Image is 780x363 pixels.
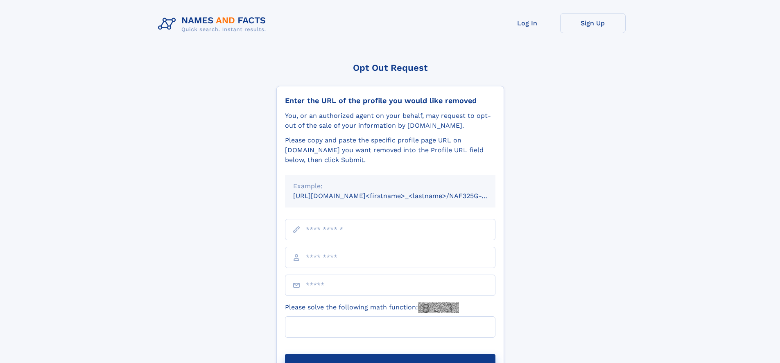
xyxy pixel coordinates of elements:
[285,135,495,165] div: Please copy and paste the specific profile page URL on [DOMAIN_NAME] you want removed into the Pr...
[155,13,273,35] img: Logo Names and Facts
[560,13,626,33] a: Sign Up
[285,96,495,105] div: Enter the URL of the profile you would like removed
[495,13,560,33] a: Log In
[293,192,511,200] small: [URL][DOMAIN_NAME]<firstname>_<lastname>/NAF325G-xxxxxxxx
[293,181,487,191] div: Example:
[285,111,495,131] div: You, or an authorized agent on your behalf, may request to opt-out of the sale of your informatio...
[285,302,459,313] label: Please solve the following math function:
[276,63,504,73] div: Opt Out Request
